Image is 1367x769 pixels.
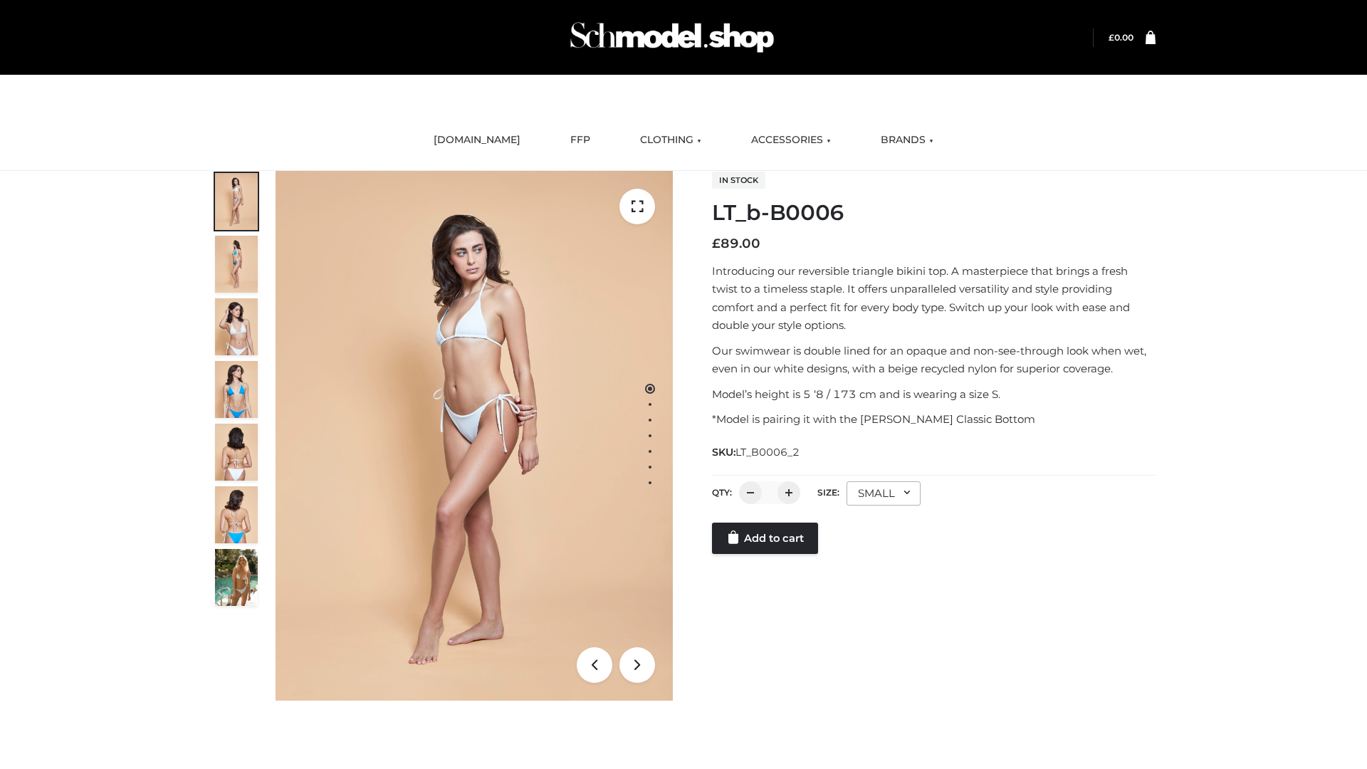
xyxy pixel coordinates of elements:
[712,487,732,498] label: QTY:
[712,410,1156,429] p: *Model is pairing it with the [PERSON_NAME] Classic Bottom
[629,125,712,156] a: CLOTHING
[712,236,760,251] bdi: 89.00
[712,444,801,461] span: SKU:
[215,424,258,481] img: ArielClassicBikiniTop_CloudNine_AzureSky_OW114ECO_7-scaled.jpg
[712,385,1156,404] p: Model’s height is 5 ‘8 / 173 cm and is wearing a size S.
[560,125,601,156] a: FFP
[712,262,1156,335] p: Introducing our reversible triangle bikini top. A masterpiece that brings a fresh twist to a time...
[712,172,765,189] span: In stock
[423,125,531,156] a: [DOMAIN_NAME]
[712,523,818,554] a: Add to cart
[847,481,921,506] div: SMALL
[215,298,258,355] img: ArielClassicBikiniTop_CloudNine_AzureSky_OW114ECO_3-scaled.jpg
[712,342,1156,378] p: Our swimwear is double lined for an opaque and non-see-through look when wet, even in our white d...
[215,236,258,293] img: ArielClassicBikiniTop_CloudNine_AzureSky_OW114ECO_2-scaled.jpg
[1109,32,1114,43] span: £
[712,236,721,251] span: £
[565,9,779,66] img: Schmodel Admin 964
[870,125,944,156] a: BRANDS
[1109,32,1133,43] a: £0.00
[215,173,258,230] img: ArielClassicBikiniTop_CloudNine_AzureSky_OW114ECO_1-scaled.jpg
[215,486,258,543] img: ArielClassicBikiniTop_CloudNine_AzureSky_OW114ECO_8-scaled.jpg
[817,487,839,498] label: Size:
[215,361,258,418] img: ArielClassicBikiniTop_CloudNine_AzureSky_OW114ECO_4-scaled.jpg
[1109,32,1133,43] bdi: 0.00
[740,125,842,156] a: ACCESSORIES
[276,171,673,701] img: LT_b-B0006
[735,446,800,459] span: LT_B0006_2
[712,200,1156,226] h1: LT_b-B0006
[215,549,258,606] img: Arieltop_CloudNine_AzureSky2.jpg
